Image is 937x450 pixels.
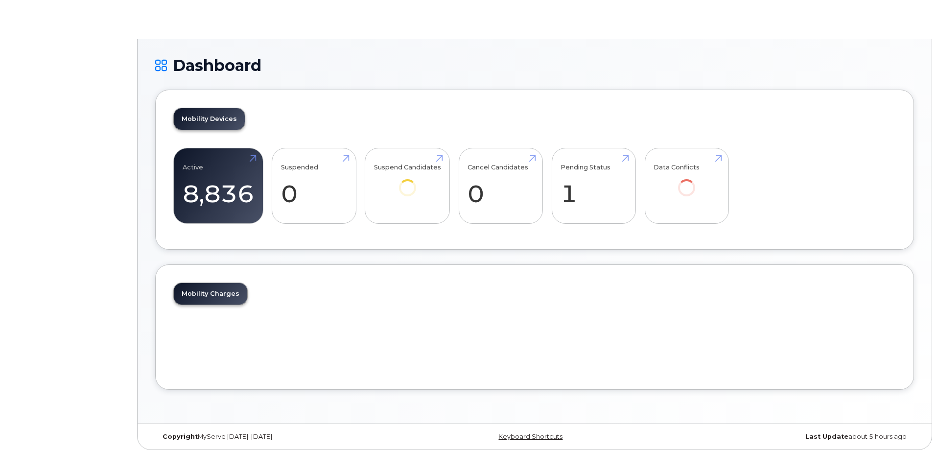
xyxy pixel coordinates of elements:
div: about 5 hours ago [661,433,914,441]
div: MyServe [DATE]–[DATE] [155,433,408,441]
a: Suspend Candidates [374,154,441,210]
a: Cancel Candidates 0 [468,154,534,218]
strong: Last Update [805,433,848,440]
a: Active 8,836 [183,154,254,218]
strong: Copyright [163,433,198,440]
a: Pending Status 1 [561,154,627,218]
a: Suspended 0 [281,154,347,218]
a: Mobility Devices [174,108,245,130]
a: Keyboard Shortcuts [498,433,562,440]
a: Data Conflicts [654,154,720,210]
h1: Dashboard [155,57,914,74]
a: Mobility Charges [174,283,247,305]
